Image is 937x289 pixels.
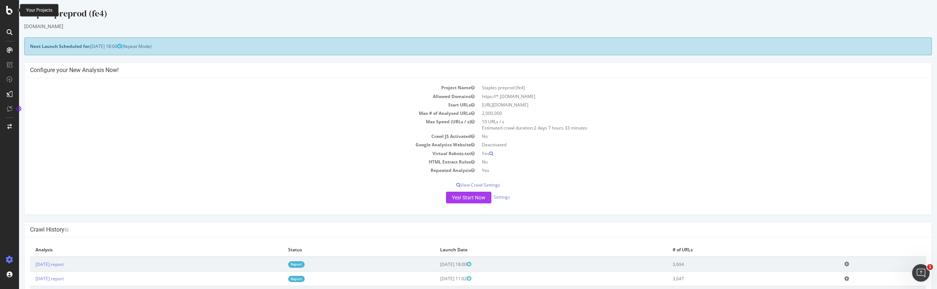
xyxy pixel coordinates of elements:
[927,264,933,270] span: 1
[11,43,71,49] strong: Next Launch Scheduled for:
[421,261,452,267] span: [DATE] 18:00
[11,149,459,158] td: Virtual Robots.txt
[459,83,907,92] td: Staples preprod (fe4)
[475,194,491,200] a: Settings
[11,67,907,74] h4: Configure your New Analysis Now!
[11,101,459,109] td: Start URLs
[459,101,907,109] td: [URL][DOMAIN_NAME]
[459,132,907,140] td: No
[459,140,907,149] td: Deactivated
[269,276,286,282] a: Report
[11,140,459,149] td: Google Analytics Website
[459,109,907,117] td: 2,000,000
[5,37,913,55] div: (Repeat Mode)
[15,105,22,112] div: Tooltip anchor
[11,132,459,140] td: Crawl JS Activated
[264,243,415,257] th: Status
[912,264,930,282] iframe: Intercom live chat
[269,261,286,267] a: Report
[648,243,820,257] th: # of URLs
[648,271,820,286] td: 3,647
[416,243,648,257] th: Launch Date
[427,192,472,203] button: Yes! Start Now
[11,83,459,92] td: Project Name
[71,43,103,49] span: [DATE] 18:00
[648,257,820,271] td: 3,694
[5,7,913,23] div: Staples preprod (fe4)
[11,117,459,132] td: Max Speed (URLs / s)
[459,166,907,174] td: Yes
[459,92,907,101] td: https://*.[DOMAIN_NAME]
[11,243,264,257] th: Analysis
[11,182,907,188] p: View Crawl Settings
[459,117,907,132] td: 10 URLs / s Estimated crawl duration:
[11,109,459,117] td: Max # of Analysed URLs
[11,158,459,166] td: HTML Extract Rules
[11,226,907,233] h4: Crawl History
[11,92,459,101] td: Allowed Domains
[459,158,907,166] td: No
[459,149,907,158] td: Yes
[421,275,452,282] span: [DATE] 11:02
[515,125,568,131] span: 2 days 7 hours 33 minutes
[11,166,459,174] td: Repeated Analysis
[16,275,45,282] a: [DATE] report
[5,23,913,30] div: [DOMAIN_NAME]
[16,261,45,267] a: [DATE] report
[26,7,52,14] div: Your Projects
